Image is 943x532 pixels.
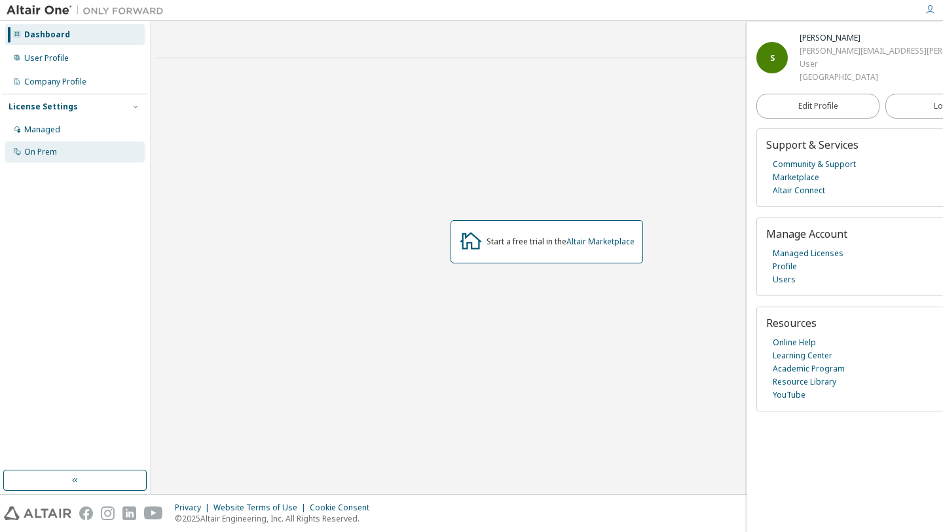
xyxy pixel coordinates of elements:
a: Online Help [773,336,816,349]
div: Cookie Consent [310,503,377,513]
a: Academic Program [773,362,845,375]
span: Manage Account [766,227,847,241]
a: Learning Center [773,349,832,362]
div: Dashboard [24,29,70,40]
img: altair_logo.svg [4,506,71,520]
a: YouTube [773,389,805,402]
a: Community & Support [773,158,856,171]
a: Resource Library [773,375,836,389]
img: linkedin.svg [122,506,136,520]
div: Website Terms of Use [213,503,310,513]
a: Profile [773,260,797,273]
img: youtube.svg [144,506,163,520]
img: facebook.svg [79,506,93,520]
img: instagram.svg [101,506,115,520]
img: Altair One [7,4,170,17]
a: Edit Profile [756,94,879,119]
span: Edit Profile [798,101,838,111]
div: Privacy [175,503,213,513]
div: Company Profile [24,77,86,87]
a: Users [773,273,796,286]
span: Resources [766,316,817,330]
div: Managed [24,124,60,135]
a: Altair Marketplace [566,236,635,247]
div: On Prem [24,147,57,157]
div: Start a free trial in the [487,237,635,247]
a: Marketplace [773,171,819,184]
a: Altair Connect [773,184,825,197]
span: S [770,52,775,64]
a: Managed Licenses [773,247,843,260]
div: License Settings [9,102,78,112]
span: Support & Services [766,138,859,152]
div: User Profile [24,53,69,64]
p: © 2025 Altair Engineering, Inc. All Rights Reserved. [175,513,377,524]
